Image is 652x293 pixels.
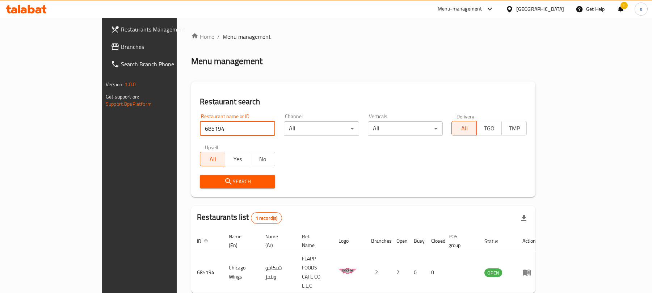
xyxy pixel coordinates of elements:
span: Ref. Name [302,232,324,250]
div: All [368,121,443,136]
button: TGO [476,121,502,135]
a: Restaurants Management [105,21,211,38]
span: All [455,123,474,134]
button: All [451,121,477,135]
span: Status [484,237,508,246]
nav: breadcrumb [191,32,535,41]
span: Name (En) [229,232,251,250]
td: 2 [391,252,408,293]
span: OPEN [484,269,502,277]
th: Closed [425,230,443,252]
span: No [253,154,272,164]
div: All [284,121,359,136]
span: 1.0.0 [125,80,136,89]
span: Version: [106,80,123,89]
th: Busy [408,230,425,252]
span: Search [206,177,269,186]
span: s [640,5,642,13]
label: Delivery [457,114,475,119]
h2: Restaurants list [197,212,282,224]
button: No [250,152,275,166]
h2: Menu management [191,55,262,67]
div: [GEOGRAPHIC_DATA] [516,5,564,13]
th: Branches [365,230,391,252]
th: Action [517,230,542,252]
span: TMP [505,123,524,134]
td: شيكاجو وينجز [260,252,296,293]
td: 2 [365,252,391,293]
h2: Restaurant search [200,96,527,107]
span: Restaurants Management [121,25,205,34]
li: / [217,32,220,41]
a: Search Branch Phone [105,55,211,73]
span: TGO [480,123,499,134]
table: enhanced table [191,230,542,293]
div: OPEN [484,268,502,277]
img: Chicago Wings [338,262,357,280]
button: TMP [501,121,527,135]
div: Export file [515,209,533,227]
span: Yes [228,154,247,164]
span: Menu management [223,32,271,41]
span: Branches [121,42,205,51]
td: Chicago Wings [223,252,260,293]
td: 0 [408,252,425,293]
a: Support.OpsPlatform [106,99,152,109]
div: Total records count [251,212,282,224]
div: Menu [522,268,536,277]
span: POS group [449,232,470,250]
span: Name (Ar) [265,232,287,250]
th: Open [391,230,408,252]
span: 1 record(s) [251,215,282,222]
label: Upsell [205,145,218,150]
button: All [200,152,225,166]
span: ID [197,237,211,246]
button: Search [200,175,275,188]
input: Search for restaurant name or ID.. [200,121,275,136]
button: Yes [225,152,250,166]
span: Get support on: [106,92,139,101]
td: 0 [425,252,443,293]
td: FLAPP FOODS CAFE CO. L.L.C [296,252,333,293]
div: Menu-management [438,5,482,13]
span: Search Branch Phone [121,60,205,68]
a: Branches [105,38,211,55]
th: Logo [333,230,365,252]
span: All [203,154,222,164]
